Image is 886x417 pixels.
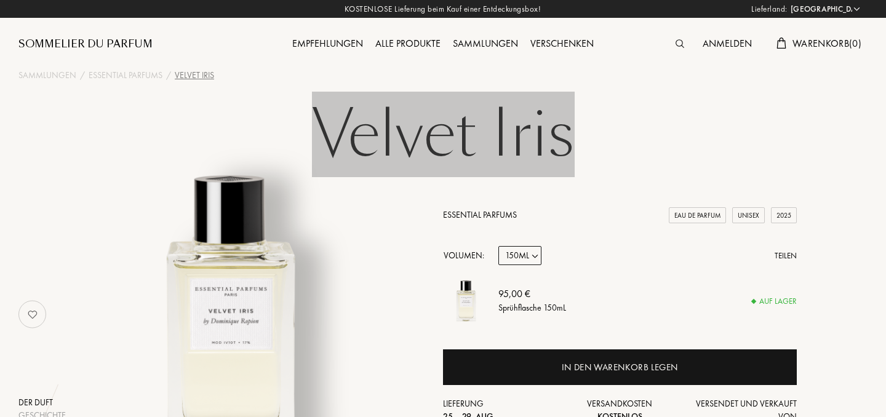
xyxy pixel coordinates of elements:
div: 2025 [771,207,797,224]
div: Eau de Parfum [669,207,726,224]
div: Sprühflasche 150mL [498,301,566,314]
div: Alle Produkte [369,36,447,52]
a: Empfehlungen [286,37,369,50]
img: no_like_p.png [20,302,45,327]
div: Empfehlungen [286,36,369,52]
div: Unisex [732,207,765,224]
div: Anmelden [696,36,758,52]
div: Sammlungen [447,36,524,52]
div: Teilen [775,250,797,262]
a: Sammlungen [18,69,76,82]
img: search_icn.svg [676,39,684,48]
a: Anmelden [696,37,758,50]
a: Essential Parfums [89,69,162,82]
div: Der Duft [18,396,66,409]
div: 95,00 € [498,287,566,301]
span: Lieferland: [751,3,788,15]
a: Essential Parfums [443,209,517,220]
a: Alle Produkte [369,37,447,50]
span: Warenkorb ( 0 ) [792,37,861,50]
div: / [166,69,171,82]
a: Verschenken [524,37,600,50]
div: Auf Lager [752,295,797,308]
div: / [80,69,85,82]
div: Velvet Iris [175,69,214,82]
h1: Velvet Iris [135,101,751,169]
div: Verschenken [524,36,600,52]
div: In den Warenkorb legen [562,360,678,375]
a: Sommelier du Parfum [18,37,153,52]
a: Sammlungen [447,37,524,50]
img: cart.svg [776,38,786,49]
div: Volumen: [443,246,491,265]
img: Velvet Iris Essential Parfums [443,277,489,324]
